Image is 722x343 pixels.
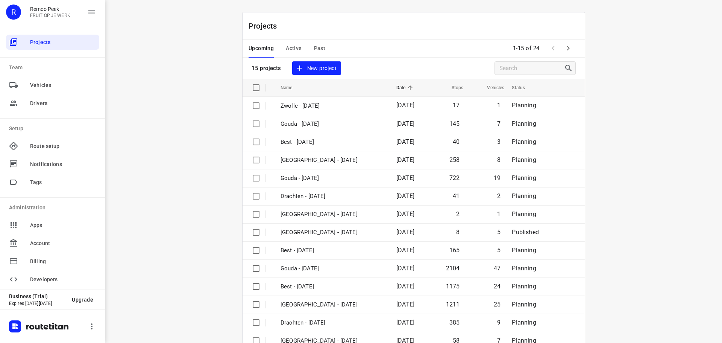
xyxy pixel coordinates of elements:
[6,5,21,20] div: R
[512,210,536,218] span: Planning
[512,265,536,272] span: Planning
[497,319,501,326] span: 9
[249,20,283,32] p: Projects
[281,192,385,201] p: Drachten - Thursday
[497,138,501,145] span: 3
[477,83,504,92] span: Vehicles
[281,282,385,291] p: Best - Wednesday
[512,192,536,200] span: Planning
[281,246,385,255] p: Best - Thursday
[297,64,337,73] span: New project
[512,102,536,109] span: Planning
[314,44,326,53] span: Past
[281,174,385,183] p: Gouda - Thursday
[396,319,414,326] span: [DATE]
[30,276,96,284] span: Developers
[6,254,99,269] div: Billing
[497,192,501,200] span: 2
[396,247,414,254] span: [DATE]
[30,99,96,107] span: Drivers
[30,160,96,168] span: Notifications
[281,156,385,165] p: Zwolle - Thursday
[396,301,414,308] span: [DATE]
[9,64,99,72] p: Team
[9,125,99,133] p: Setup
[6,78,99,93] div: Vehicles
[561,41,576,56] span: Next Page
[281,319,385,327] p: Drachten - Wednesday
[72,297,93,303] span: Upgrade
[512,83,535,92] span: Status
[9,301,66,306] p: Expires [DATE][DATE]
[456,229,460,236] span: 8
[30,258,96,265] span: Billing
[497,102,501,109] span: 1
[449,156,460,163] span: 258
[396,229,414,236] span: [DATE]
[281,210,385,219] p: Antwerpen - Thursday
[281,138,385,146] p: Best - Friday
[281,120,385,128] p: Gouda - Friday
[449,319,460,326] span: 385
[453,138,460,145] span: 40
[510,40,543,56] span: 1-15 of 24
[6,218,99,233] div: Apps
[442,83,464,92] span: Stops
[252,65,281,72] p: 15 projects
[30,6,70,12] p: Remco Peek
[396,156,414,163] span: [DATE]
[6,157,99,172] div: Notifications
[30,221,96,229] span: Apps
[396,174,414,181] span: [DATE]
[396,283,414,290] span: [DATE]
[6,272,99,287] div: Developers
[449,247,460,254] span: 165
[449,120,460,127] span: 145
[453,102,460,109] span: 17
[6,96,99,111] div: Drivers
[396,210,414,218] span: [DATE]
[396,102,414,109] span: [DATE]
[512,283,536,290] span: Planning
[453,192,460,200] span: 41
[494,283,501,290] span: 24
[281,228,385,237] p: Gemeente Rotterdam - Thursday
[456,210,460,218] span: 2
[281,264,385,273] p: Gouda - Wednesday
[30,178,96,186] span: Tags
[512,156,536,163] span: Planning
[281,300,385,309] p: Zwolle - Wednesday
[512,174,536,181] span: Planning
[281,83,302,92] span: Name
[512,247,536,254] span: Planning
[30,239,96,247] span: Account
[497,210,501,218] span: 1
[494,265,501,272] span: 47
[446,265,460,272] span: 2104
[9,293,66,299] p: Business (Trial)
[446,283,460,290] span: 1175
[497,120,501,127] span: 7
[512,120,536,127] span: Planning
[512,319,536,326] span: Planning
[497,229,501,236] span: 5
[6,35,99,50] div: Projects
[396,120,414,127] span: [DATE]
[30,81,96,89] span: Vehicles
[281,102,385,110] p: Zwolle - Friday
[512,229,539,236] span: Published
[286,44,302,53] span: Active
[546,41,561,56] span: Previous Page
[30,142,96,150] span: Route setup
[6,175,99,190] div: Tags
[30,38,96,46] span: Projects
[449,174,460,181] span: 722
[446,301,460,308] span: 1211
[292,61,341,75] button: New project
[249,44,274,53] span: Upcoming
[9,204,99,212] p: Administration
[6,139,99,154] div: Route setup
[66,293,99,306] button: Upgrade
[396,192,414,200] span: [DATE]
[6,236,99,251] div: Account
